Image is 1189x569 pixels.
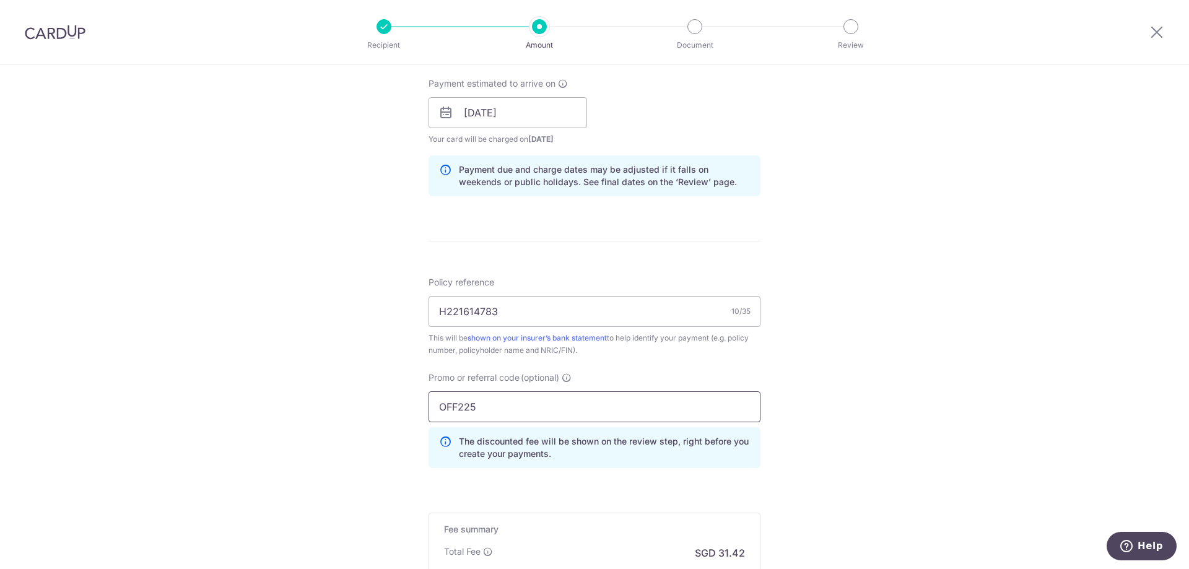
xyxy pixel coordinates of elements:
[429,371,520,384] span: Promo or referral code
[429,77,555,90] span: Payment estimated to arrive on
[468,333,607,342] a: shown on your insurer’s bank statement
[528,134,554,144] span: [DATE]
[695,545,745,560] p: SGD 31.42
[494,39,585,51] p: Amount
[429,276,494,289] label: Policy reference
[649,39,741,51] p: Document
[444,545,481,558] p: Total Fee
[459,163,750,188] p: Payment due and charge dates may be adjusted if it falls on weekends or public holidays. See fina...
[429,332,760,357] div: This will be to help identify your payment (e.g. policy number, policyholder name and NRIC/FIN).
[429,97,587,128] input: DD / MM / YYYY
[459,435,750,460] p: The discounted fee will be shown on the review step, right before you create your payments.
[338,39,430,51] p: Recipient
[429,133,587,146] span: Your card will be charged on
[805,39,897,51] p: Review
[444,523,745,536] h5: Fee summary
[731,305,751,318] div: 10/35
[25,25,85,40] img: CardUp
[1107,532,1177,563] iframe: Opens a widget where you can find more information
[521,371,559,384] span: (optional)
